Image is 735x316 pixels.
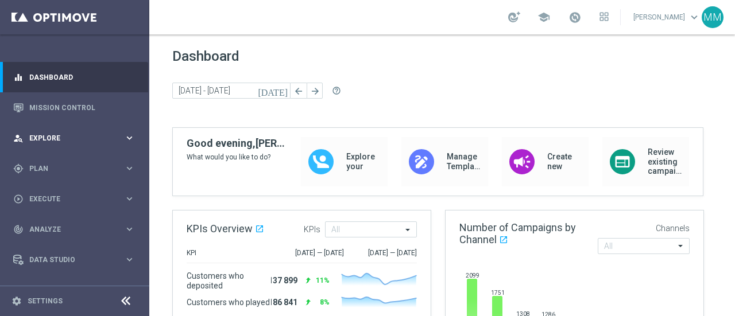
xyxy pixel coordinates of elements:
[13,225,136,234] button: track_changes Analyze keyboard_arrow_right
[13,133,24,143] i: person_search
[124,254,135,265] i: keyboard_arrow_right
[13,255,136,264] button: Data Studio keyboard_arrow_right
[28,298,63,305] a: Settings
[29,196,124,202] span: Execute
[29,62,135,92] a: Dashboard
[13,73,136,82] button: equalizer Dashboard
[29,256,124,263] span: Data Studio
[29,92,135,123] a: Mission Control
[13,224,24,235] i: track_changes
[124,224,135,235] i: keyboard_arrow_right
[124,193,135,204] i: keyboard_arrow_right
[13,62,135,92] div: Dashboard
[702,6,724,28] div: MM
[13,194,124,204] div: Execute
[13,92,135,123] div: Mission Control
[13,275,135,305] div: Optibot
[13,194,136,204] button: play_circle_outline Execute keyboard_arrow_right
[13,133,124,143] div: Explore
[11,296,22,306] i: settings
[13,255,124,265] div: Data Studio
[29,135,124,142] span: Explore
[537,11,550,24] span: school
[13,163,24,174] i: gps_fixed
[13,163,124,174] div: Plan
[13,72,24,83] i: equalizer
[13,285,24,295] i: lightbulb
[29,226,124,233] span: Analyze
[632,9,702,26] a: [PERSON_NAME]keyboard_arrow_down
[29,275,120,305] a: Optibot
[13,103,136,112] button: Mission Control
[13,224,124,235] div: Analyze
[124,132,135,143] i: keyboard_arrow_right
[124,163,135,174] i: keyboard_arrow_right
[13,134,136,143] button: person_search Explore keyboard_arrow_right
[29,165,124,172] span: Plan
[13,164,136,173] button: gps_fixed Plan keyboard_arrow_right
[688,11,701,24] span: keyboard_arrow_down
[13,194,24,204] i: play_circle_outline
